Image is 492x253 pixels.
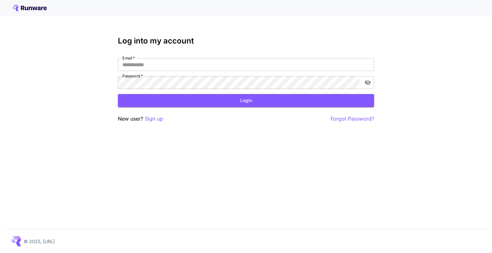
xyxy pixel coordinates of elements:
[118,115,163,123] p: New user?
[362,77,373,88] button: toggle password visibility
[24,238,55,245] p: © 2025, [URL]
[118,36,374,45] h3: Log into my account
[118,94,374,107] button: Login
[122,73,143,79] label: Password
[145,115,163,123] button: Sign up
[331,115,374,123] button: Forgot Password?
[122,55,135,61] label: Email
